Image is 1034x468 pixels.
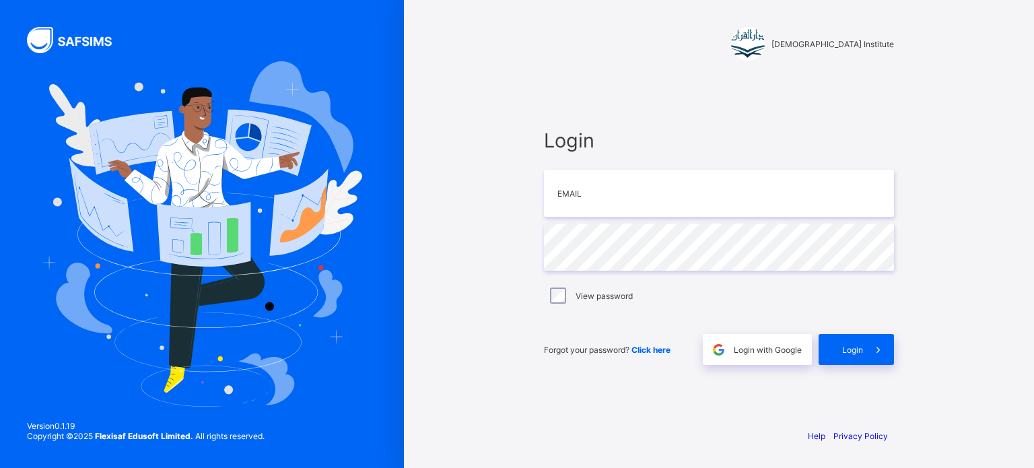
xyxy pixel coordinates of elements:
[27,27,128,53] img: SAFSIMS Logo
[631,345,670,355] a: Click here
[833,431,888,441] a: Privacy Policy
[576,291,633,301] label: View password
[734,345,802,355] span: Login with Google
[42,61,362,406] img: Hero Image
[808,431,825,441] a: Help
[711,342,726,358] img: google.396cfc9801f0270233282035f929180a.svg
[771,39,894,49] span: [DEMOGRAPHIC_DATA] Institute
[27,421,265,431] span: Version 0.1.19
[544,345,670,355] span: Forgot your password?
[27,431,265,441] span: Copyright © 2025 All rights reserved.
[842,345,863,355] span: Login
[544,129,894,152] span: Login
[95,431,193,441] strong: Flexisaf Edusoft Limited.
